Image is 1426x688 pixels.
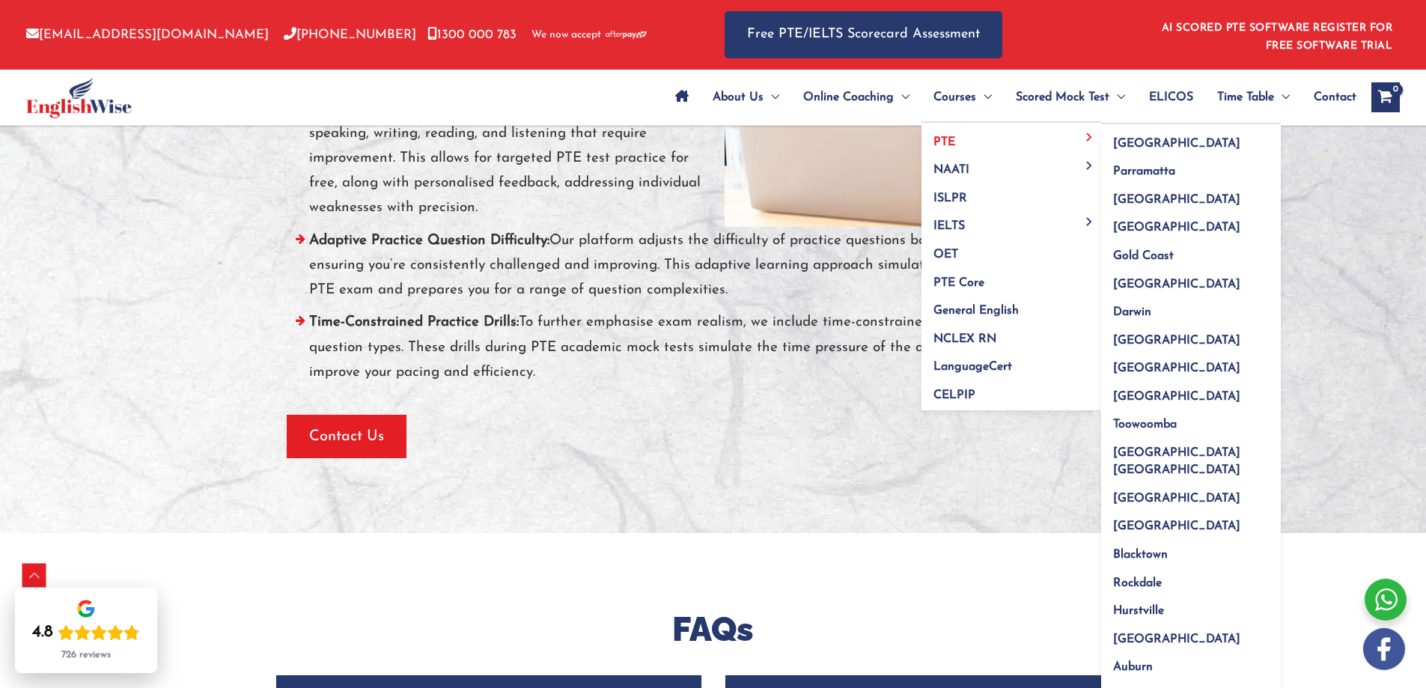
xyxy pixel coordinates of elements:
span: Darwin [1113,306,1151,318]
img: Afterpay-Logo [606,31,647,39]
span: Contact Us [309,426,384,447]
li: Our platform adjusts the difficulty of practice questions based on your performance, ensuring you... [287,228,1140,311]
span: PTE Core [933,277,984,289]
div: Rating: 4.8 out of 5 [32,622,140,643]
a: NCLEX RN [921,320,1101,348]
h2: FAQs [275,608,1151,652]
a: NAATIMenu Toggle [921,151,1101,180]
a: Darwin [1101,293,1281,322]
a: PTEMenu Toggle [921,123,1101,151]
span: Toowoomba [1113,418,1177,430]
span: About Us [713,71,764,124]
span: CELPIP [933,389,975,401]
a: [GEOGRAPHIC_DATA] [1101,124,1281,153]
span: Courses [933,71,976,124]
span: [GEOGRAPHIC_DATA] [GEOGRAPHIC_DATA] [1113,447,1240,476]
span: Menu Toggle [894,71,909,124]
a: IELTSMenu Toggle [921,207,1101,236]
a: Scored Mock TestMenu Toggle [1004,71,1137,124]
img: cropped-ew-logo [26,77,132,118]
a: CELPIP [921,376,1101,410]
span: Menu Toggle [1081,133,1098,141]
span: Gold Coast [1113,250,1174,262]
a: OET [921,236,1101,264]
aside: Header Widget 1 [1153,10,1400,59]
a: Parramatta [1101,153,1281,181]
span: Contact [1314,71,1356,124]
span: Menu Toggle [764,71,779,124]
li: Our AI goes beyond scoring in the mock tests PTE for free. Rather we provide detailed skill analy... [287,46,702,228]
span: Time Table [1217,71,1274,124]
span: Blacktown [1113,549,1168,561]
span: IELTS [933,220,965,232]
span: Hurstville [1113,605,1164,617]
button: Contact Us [287,415,406,458]
a: About UsMenu Toggle [701,71,791,124]
span: Menu Toggle [976,71,992,124]
span: LanguageCert [933,361,1012,373]
a: [GEOGRAPHIC_DATA] [1101,377,1281,406]
span: NAATI [933,164,969,176]
img: white-facebook.png [1363,628,1405,670]
a: [GEOGRAPHIC_DATA] [1101,265,1281,293]
span: We now accept [531,28,601,43]
a: View Shopping Cart, empty [1371,82,1400,112]
strong: Time-Constrained Practice Drills: [309,315,519,329]
a: General English [921,292,1101,320]
li: To further emphasise exam realism, we include time-constrained practice drills for individual que... [287,310,1140,392]
div: 4.8 [32,622,53,643]
a: [GEOGRAPHIC_DATA] [1101,479,1281,508]
a: [GEOGRAPHIC_DATA] [1101,321,1281,350]
span: [GEOGRAPHIC_DATA] [1113,335,1240,347]
a: LanguageCert [921,348,1101,377]
a: Free PTE/IELTS Scorecard Assessment [725,11,1002,58]
a: [PHONE_NUMBER] [284,28,416,41]
a: Gold Coast [1101,237,1281,266]
span: ISLPR [933,192,967,204]
span: NCLEX RN [933,333,996,345]
a: [GEOGRAPHIC_DATA] [GEOGRAPHIC_DATA] [1101,434,1281,480]
span: Rockdale [1113,577,1162,589]
span: [GEOGRAPHIC_DATA] [1113,278,1240,290]
span: General English [933,305,1019,317]
span: [GEOGRAPHIC_DATA] [1113,362,1240,374]
div: 726 reviews [61,649,111,661]
span: [GEOGRAPHIC_DATA] [1113,222,1240,234]
a: [GEOGRAPHIC_DATA] [1101,508,1281,536]
span: PTE [933,136,955,148]
span: Scored Mock Test [1016,71,1109,124]
span: [GEOGRAPHIC_DATA] [1113,194,1240,206]
a: Blacktown [1101,536,1281,564]
a: [GEOGRAPHIC_DATA] [1101,350,1281,378]
a: [GEOGRAPHIC_DATA] [1101,209,1281,237]
span: Parramatta [1113,165,1175,177]
span: Menu Toggle [1274,71,1290,124]
span: Menu Toggle [1081,161,1098,169]
a: Contact [1302,71,1356,124]
span: Menu Toggle [1081,217,1098,225]
a: Hurstville [1101,592,1281,621]
a: AI SCORED PTE SOFTWARE REGISTER FOR FREE SOFTWARE TRIAL [1162,22,1393,52]
span: [GEOGRAPHIC_DATA] [1113,520,1240,532]
nav: Site Navigation: Main Menu [663,71,1356,124]
a: ELICOS [1137,71,1205,124]
span: Online Coaching [803,71,894,124]
a: PTE Core [921,264,1101,292]
span: [GEOGRAPHIC_DATA] [1113,493,1240,505]
a: ISLPR [921,179,1101,207]
span: [GEOGRAPHIC_DATA] [1113,138,1240,150]
a: [GEOGRAPHIC_DATA] [1101,620,1281,648]
span: Auburn [1113,661,1153,673]
span: Menu Toggle [1109,71,1125,124]
a: CoursesMenu Toggle [921,71,1004,124]
a: Online CoachingMenu Toggle [791,71,921,124]
span: ELICOS [1149,71,1193,124]
a: [EMAIL_ADDRESS][DOMAIN_NAME] [26,28,269,41]
a: 1300 000 783 [427,28,517,41]
a: Auburn [1101,648,1281,677]
strong: Adaptive Practice Question Difficulty: [309,234,549,248]
a: [GEOGRAPHIC_DATA] [1101,180,1281,209]
a: Rockdale [1101,564,1281,592]
span: [GEOGRAPHIC_DATA] [1113,391,1240,403]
